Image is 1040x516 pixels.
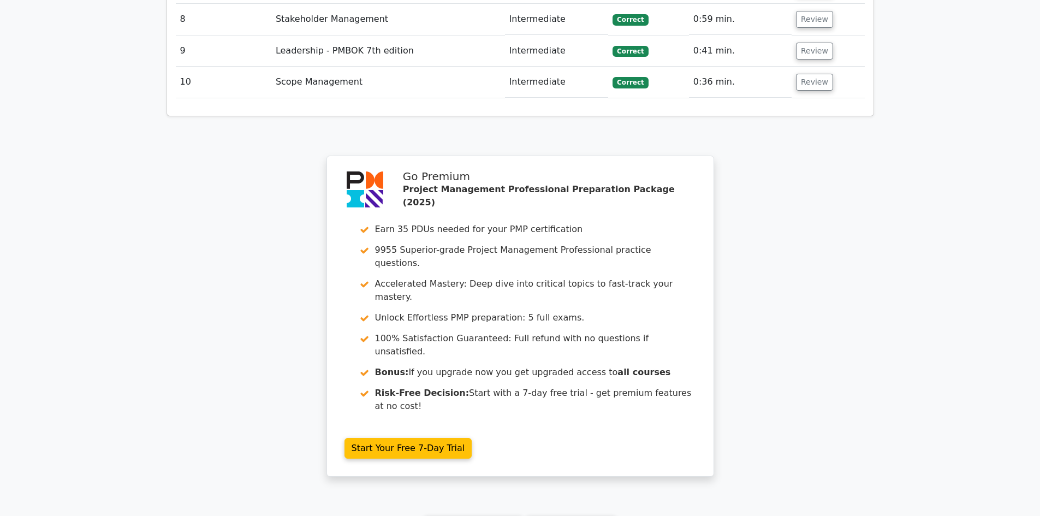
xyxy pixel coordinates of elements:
a: Start Your Free 7-Day Trial [344,438,472,459]
td: 0:36 min. [689,67,792,98]
td: 0:41 min. [689,35,792,67]
button: Review [796,43,833,60]
td: 10 [176,67,271,98]
td: 9 [176,35,271,67]
td: 8 [176,4,271,35]
button: Review [796,11,833,28]
td: Scope Management [271,67,505,98]
span: Correct [613,14,648,25]
span: Correct [613,77,648,88]
td: Intermediate [505,67,609,98]
td: 0:59 min. [689,4,792,35]
td: Stakeholder Management [271,4,505,35]
td: Leadership - PMBOK 7th edition [271,35,505,67]
span: Correct [613,46,648,57]
button: Review [796,74,833,91]
td: Intermediate [505,35,609,67]
td: Intermediate [505,4,609,35]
